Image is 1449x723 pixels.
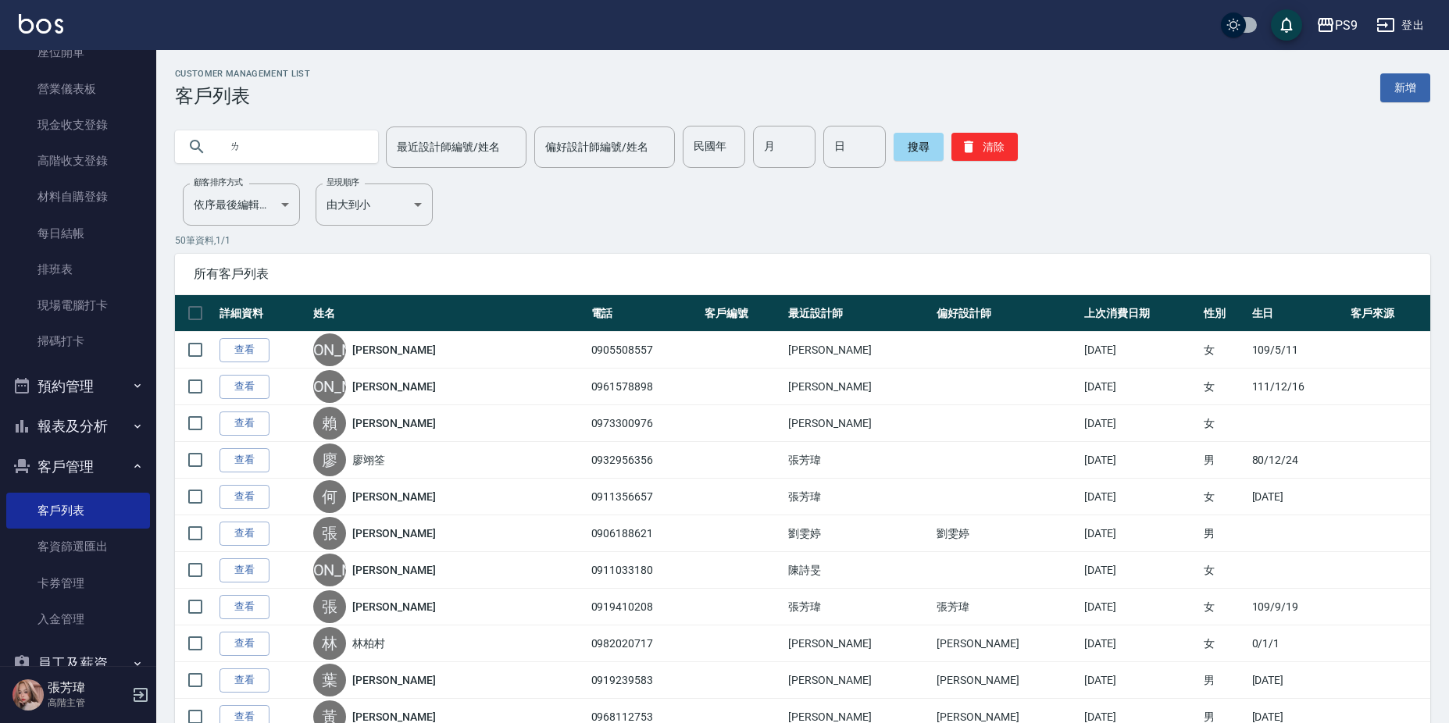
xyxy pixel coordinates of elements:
[1310,9,1364,41] button: PS9
[219,338,269,362] a: 查看
[587,442,701,479] td: 0932956356
[587,515,701,552] td: 0906188621
[313,590,346,623] div: 張
[1248,662,1347,699] td: [DATE]
[784,662,932,699] td: [PERSON_NAME]
[587,589,701,625] td: 0919410208
[1248,295,1347,332] th: 生日
[6,179,150,215] a: 材料自購登錄
[219,126,366,168] input: 搜尋關鍵字
[1080,405,1200,442] td: [DATE]
[1200,625,1248,662] td: 女
[587,625,701,662] td: 0982020717
[1200,515,1248,552] td: 男
[587,369,701,405] td: 0961578898
[352,452,385,468] a: 廖翊筌
[194,176,243,188] label: 顧客排序方式
[1200,552,1248,589] td: 女
[587,405,701,442] td: 0973300976
[6,34,150,70] a: 座位開單
[1080,515,1200,552] td: [DATE]
[701,295,784,332] th: 客戶編號
[587,552,701,589] td: 0911033180
[784,552,932,589] td: 陳詩旻
[219,448,269,472] a: 查看
[313,443,346,476] div: 廖
[933,662,1080,699] td: [PERSON_NAME]
[313,370,346,403] div: [PERSON_NAME]
[313,517,346,550] div: 張
[784,589,932,625] td: 張芳瑋
[175,69,310,79] h2: Customer Management List
[1370,11,1430,40] button: 登出
[313,407,346,440] div: 賴
[313,627,346,660] div: 林
[1080,552,1200,589] td: [DATE]
[1200,295,1248,332] th: 性別
[6,107,150,143] a: 現金收支登錄
[933,589,1080,625] td: 張芳瑋
[933,295,1080,332] th: 偏好設計師
[352,379,435,394] a: [PERSON_NAME]
[1248,625,1347,662] td: 0/1/1
[894,133,944,161] button: 搜尋
[784,442,932,479] td: 張芳瑋
[6,565,150,601] a: 卡券管理
[1080,442,1200,479] td: [DATE]
[352,489,435,504] a: [PERSON_NAME]
[219,485,269,509] a: 查看
[316,183,433,226] div: 由大到小
[1080,625,1200,662] td: [DATE]
[309,295,587,332] th: 姓名
[6,447,150,487] button: 客戶管理
[1248,369,1347,405] td: 111/12/16
[6,406,150,447] button: 報表及分析
[784,369,932,405] td: [PERSON_NAME]
[951,133,1018,161] button: 清除
[219,522,269,546] a: 查看
[1200,479,1248,515] td: 女
[352,672,435,688] a: [PERSON_NAME]
[6,529,150,565] a: 客資篩選匯出
[1200,332,1248,369] td: 女
[1080,332,1200,369] td: [DATE]
[784,479,932,515] td: 張芳瑋
[194,266,1412,282] span: 所有客戶列表
[352,415,435,431] a: [PERSON_NAME]
[1200,442,1248,479] td: 男
[1248,442,1347,479] td: 80/12/24
[1200,589,1248,625] td: 女
[183,183,300,226] div: 依序最後編輯時間
[6,493,150,529] a: 客戶列表
[1248,589,1347,625] td: 109/9/19
[1200,405,1248,442] td: 女
[219,632,269,656] a: 查看
[6,71,150,107] a: 營業儀表板
[219,595,269,619] a: 查看
[175,233,1430,248] p: 50 筆資料, 1 / 1
[352,636,385,651] a: 林柏村
[1248,332,1347,369] td: 109/5/11
[6,215,150,251] a: 每日結帳
[6,143,150,179] a: 高階收支登錄
[933,515,1080,552] td: 劉雯婷
[352,525,435,541] a: [PERSON_NAME]
[219,375,269,399] a: 查看
[1347,295,1430,332] th: 客戶來源
[6,287,150,323] a: 現場電腦打卡
[587,479,701,515] td: 0911356657
[1080,662,1200,699] td: [DATE]
[48,696,127,710] p: 高階主管
[933,625,1080,662] td: [PERSON_NAME]
[1200,662,1248,699] td: 男
[1248,479,1347,515] td: [DATE]
[352,342,435,358] a: [PERSON_NAME]
[1080,295,1200,332] th: 上次消費日期
[175,85,310,107] h3: 客戶列表
[587,662,701,699] td: 0919239583
[784,515,932,552] td: 劉雯婷
[587,332,701,369] td: 0905508557
[327,176,359,188] label: 呈現順序
[1080,589,1200,625] td: [DATE]
[1080,479,1200,515] td: [DATE]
